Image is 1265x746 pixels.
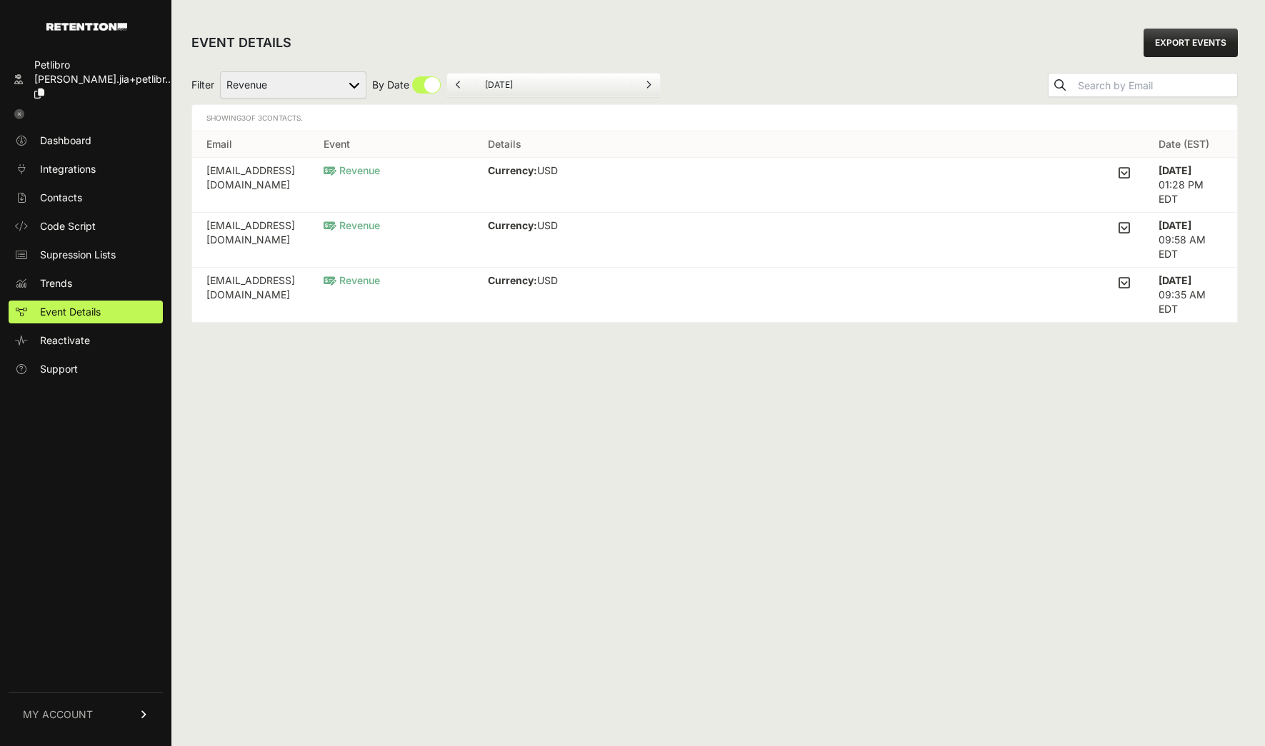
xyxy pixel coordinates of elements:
td: 09:35 AM EDT [1144,268,1237,323]
span: Event Details [40,305,101,319]
a: Trends [9,272,163,295]
select: Filter [220,71,366,99]
td: [EMAIL_ADDRESS][DOMAIN_NAME] [192,268,309,323]
th: Event [309,131,474,158]
h2: EVENT DETAILS [191,33,291,53]
td: 09:58 AM EDT [1144,213,1237,268]
strong: [DATE] [1159,164,1191,176]
span: Support [40,362,78,376]
p: USD [488,218,634,233]
a: Event Details [9,301,163,323]
a: Reactivate [9,329,163,352]
a: Dashboard [9,129,163,152]
span: [PERSON_NAME].jia+petlibr... [34,73,174,85]
a: Integrations [9,158,163,181]
div: Showing of [206,111,303,125]
td: 01:28 PM EDT [1144,158,1237,213]
strong: Currency: [488,274,537,286]
td: [EMAIL_ADDRESS][DOMAIN_NAME] [192,213,309,268]
a: Petlibro [PERSON_NAME].jia+petlibr... [9,54,163,105]
a: EXPORT EVENTS [1144,29,1238,57]
input: Search by Email [1075,76,1237,96]
span: Revenue [324,219,380,231]
span: Contacts [40,191,82,205]
span: Dashboard [40,133,91,148]
span: Contacts. [256,114,303,122]
img: Retention.com [46,23,127,31]
a: Code Script [9,215,163,238]
span: Revenue [324,274,380,286]
td: [EMAIL_ADDRESS][DOMAIN_NAME] [192,158,309,213]
span: 3 [241,114,246,122]
p: USD [488,273,636,288]
th: Date (EST) [1144,131,1237,158]
th: Email [192,131,309,158]
div: Petlibro [34,58,174,72]
a: Support [9,358,163,380]
span: Code Script [40,219,96,233]
span: Integrations [40,162,96,176]
p: USD [488,163,634,178]
strong: [DATE] [1159,219,1191,231]
a: Contacts [9,186,163,209]
strong: [DATE] [1159,274,1191,286]
a: MY ACCOUNT [9,692,163,736]
strong: Currency: [488,164,537,176]
span: Supression Lists [40,248,116,262]
span: Reactivate [40,333,90,348]
span: MY ACCOUNT [23,707,93,722]
span: Filter [191,78,214,92]
span: Trends [40,276,72,291]
a: Supression Lists [9,243,163,266]
strong: Currency: [488,219,537,231]
th: Details [474,131,1144,158]
span: 3 [258,114,262,122]
span: Revenue [324,164,380,176]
